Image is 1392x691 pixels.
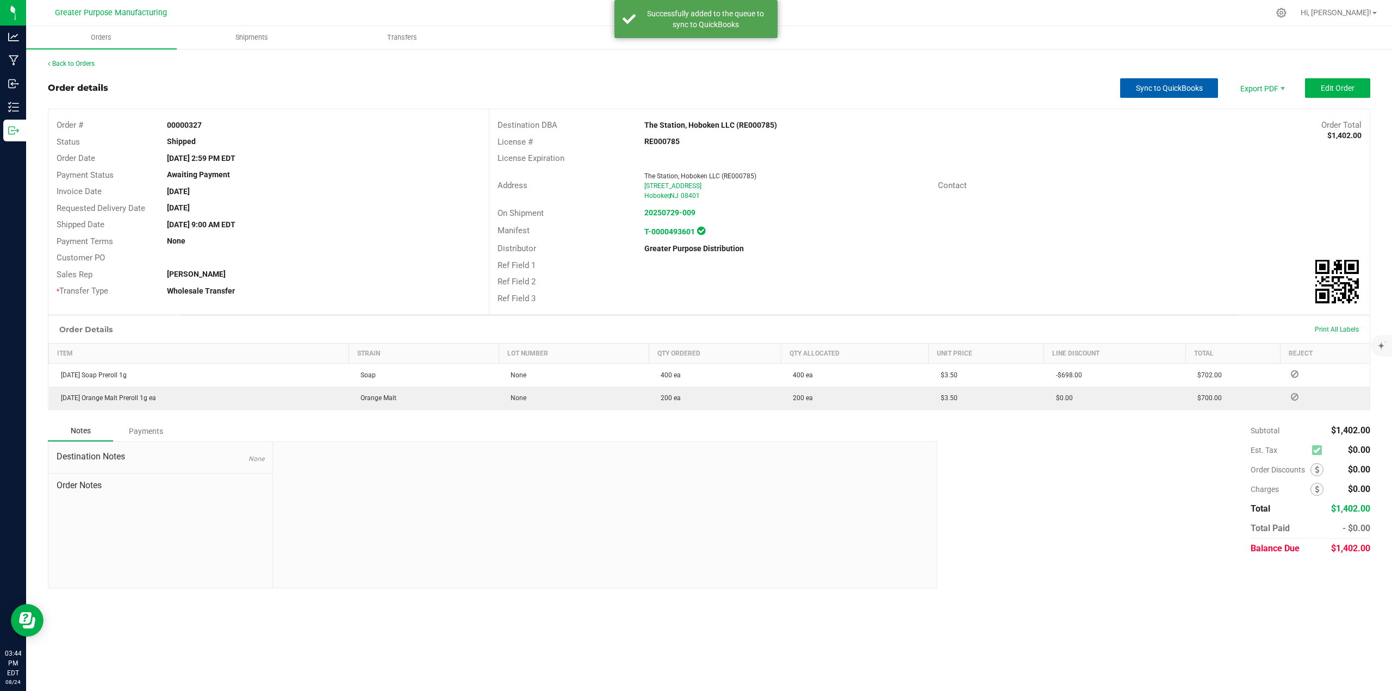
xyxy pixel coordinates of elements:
span: 08401 [681,192,700,200]
span: Edit Order [1321,84,1354,92]
th: Qty Ordered [649,344,781,364]
span: Print All Labels [1315,326,1359,333]
span: Hoboken [644,192,671,200]
span: Orange Malt [355,394,396,402]
span: Subtotal [1251,426,1279,435]
div: Successfully added to the queue to sync to QuickBooks [642,8,769,30]
p: 08/24 [5,678,21,686]
span: Invoice Date [57,186,102,196]
div: Manage settings [1275,8,1288,18]
span: License Expiration [498,153,564,163]
span: Transfers [372,33,432,42]
div: Order details [48,82,108,95]
span: $0.00 [1051,394,1073,402]
strong: Awaiting Payment [167,170,230,179]
span: Ref Field 3 [498,294,536,303]
span: Requested Delivery Date [57,203,145,213]
span: Greater Purpose Manufacturing [55,8,167,17]
th: Qty Allocated [781,344,929,364]
span: Manifest [498,226,530,235]
th: Line Discount [1044,344,1186,364]
span: Shipped Date [57,220,104,229]
span: Orders [76,33,126,42]
strong: The Station, Hoboken LLC (RE000785) [644,121,777,129]
span: Order # [57,120,83,130]
span: Payment Terms [57,236,113,246]
strong: Greater Purpose Distribution [644,244,744,253]
span: $3.50 [935,394,958,402]
th: Reject [1280,344,1370,364]
inline-svg: Inventory [8,102,19,113]
span: Sales Rep [57,270,92,279]
strong: None [167,236,185,245]
li: Export PDF [1229,78,1294,98]
span: Address [498,180,527,190]
inline-svg: Analytics [8,32,19,42]
span: Transfer Type [57,286,108,296]
span: [STREET_ADDRESS] [644,182,701,190]
span: Payment Status [57,170,114,180]
strong: RE000785 [644,137,680,146]
iframe: Resource center [11,604,43,637]
span: 400 ea [787,371,813,379]
span: $3.50 [935,371,958,379]
span: 400 ea [655,371,681,379]
span: 200 ea [655,394,681,402]
span: 200 ea [787,394,813,402]
a: 20250729-009 [644,208,695,217]
span: Charges [1251,485,1310,494]
strong: 00000327 [167,121,202,129]
span: Status [57,137,80,147]
strong: $1,402.00 [1327,131,1362,140]
p: 03:44 PM EDT [5,649,21,678]
inline-svg: Inbound [8,78,19,89]
a: Back to Orders [48,60,95,67]
span: $702.00 [1192,371,1222,379]
th: Total [1185,344,1280,364]
img: Scan me! [1315,260,1359,303]
span: Shipments [221,33,283,42]
span: Est. Tax [1251,446,1308,455]
span: Reject Inventory [1287,394,1303,400]
span: Order Date [57,153,95,163]
span: Ref Field 2 [498,277,536,287]
strong: Shipped [167,137,196,146]
span: In Sync [697,225,705,236]
span: Destination Notes [57,450,264,463]
span: $0.00 [1348,484,1370,494]
span: Soap [355,371,376,379]
span: $0.00 [1348,464,1370,475]
button: Edit Order [1305,78,1370,98]
span: $1,402.00 [1331,543,1370,553]
strong: [DATE] [167,203,190,212]
span: - $0.00 [1343,523,1370,533]
button: Sync to QuickBooks [1120,78,1218,98]
span: None [248,455,264,463]
a: Transfers [327,26,478,49]
span: Customer PO [57,253,105,263]
span: Total Paid [1251,523,1290,533]
inline-svg: Outbound [8,125,19,136]
strong: [PERSON_NAME] [167,270,226,278]
inline-svg: Manufacturing [8,55,19,66]
span: $1,402.00 [1331,425,1370,435]
span: Hi, [PERSON_NAME]! [1301,8,1371,17]
div: Notes [48,421,113,441]
th: Strain [349,344,499,364]
span: None [505,394,526,402]
span: Total [1251,503,1270,514]
span: License # [498,137,533,147]
span: Contact [938,180,967,190]
a: Orders [26,26,177,49]
span: [DATE] Soap Preroll 1g [55,371,127,379]
span: $0.00 [1348,445,1370,455]
th: Unit Price [929,344,1044,364]
span: Order Total [1321,120,1362,130]
span: Sync to QuickBooks [1136,84,1203,92]
span: Order Notes [57,479,264,492]
span: $700.00 [1192,394,1222,402]
span: NJ [670,192,679,200]
span: Distributor [498,244,536,253]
